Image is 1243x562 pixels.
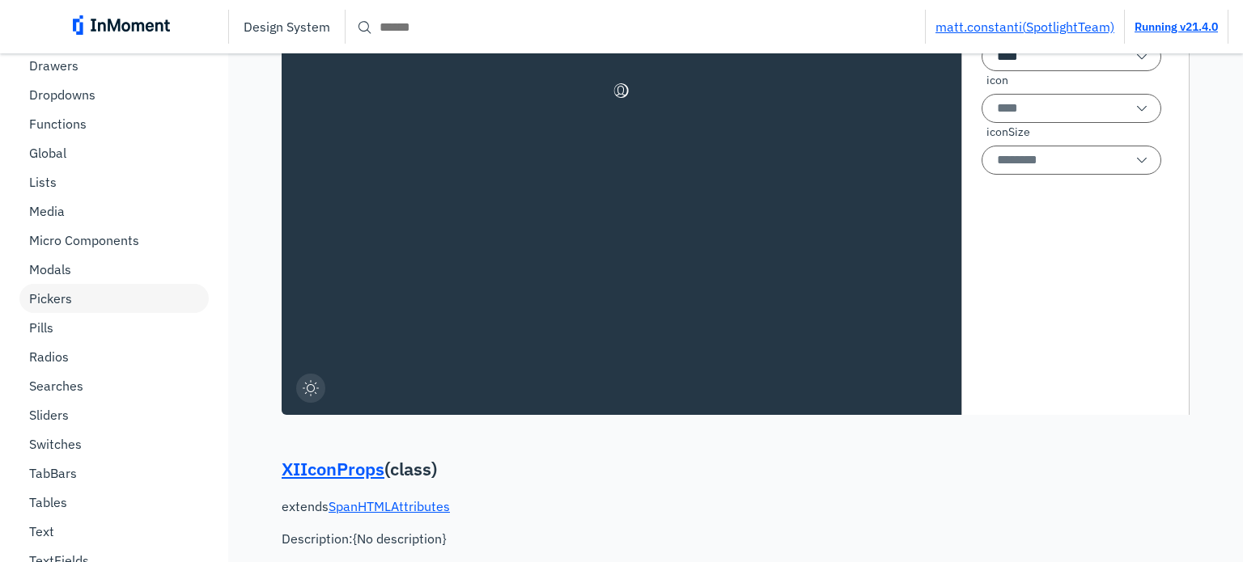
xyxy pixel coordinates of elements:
span: single arrow down icon [1132,47,1152,66]
a: XIIconProps [282,457,384,480]
p: Lists [29,174,57,190]
img: sun [303,380,319,396]
p: ( class ) [282,457,1190,482]
p: Micro Components [29,232,139,248]
span: account icon [612,81,631,100]
p: Pickers [29,290,72,306]
p: TabBars [29,465,77,481]
div: icon [982,72,1161,123]
input: Search [346,12,925,41]
p: extends [282,498,1190,547]
p: Radios [29,349,69,365]
p: Functions [29,116,87,132]
a: matt.constanti(SpotlightTeam) [935,19,1114,35]
span: icon [986,72,1008,89]
p: Searches [29,378,83,394]
p: Sliders [29,407,69,423]
span: single arrow down icon [1132,99,1152,118]
a: SpanHTMLAttributes [329,498,450,514]
p: Media [29,203,65,219]
a: Running v21.4.0 [1135,19,1218,34]
p: Text [29,523,54,539]
span: iconSize [986,124,1030,141]
div: iconSize [982,124,1161,175]
span: search icon [355,17,375,36]
p: Modals [29,261,71,277]
p: Design System [244,19,330,35]
p: Tables [29,494,67,510]
img: inmoment_main_full_color [73,15,170,35]
span: single arrow down icon [1132,150,1152,170]
pre: Description: {No description} [282,530,1190,547]
p: Switches [29,436,82,452]
p: Global [29,145,66,161]
p: Pills [29,319,53,336]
